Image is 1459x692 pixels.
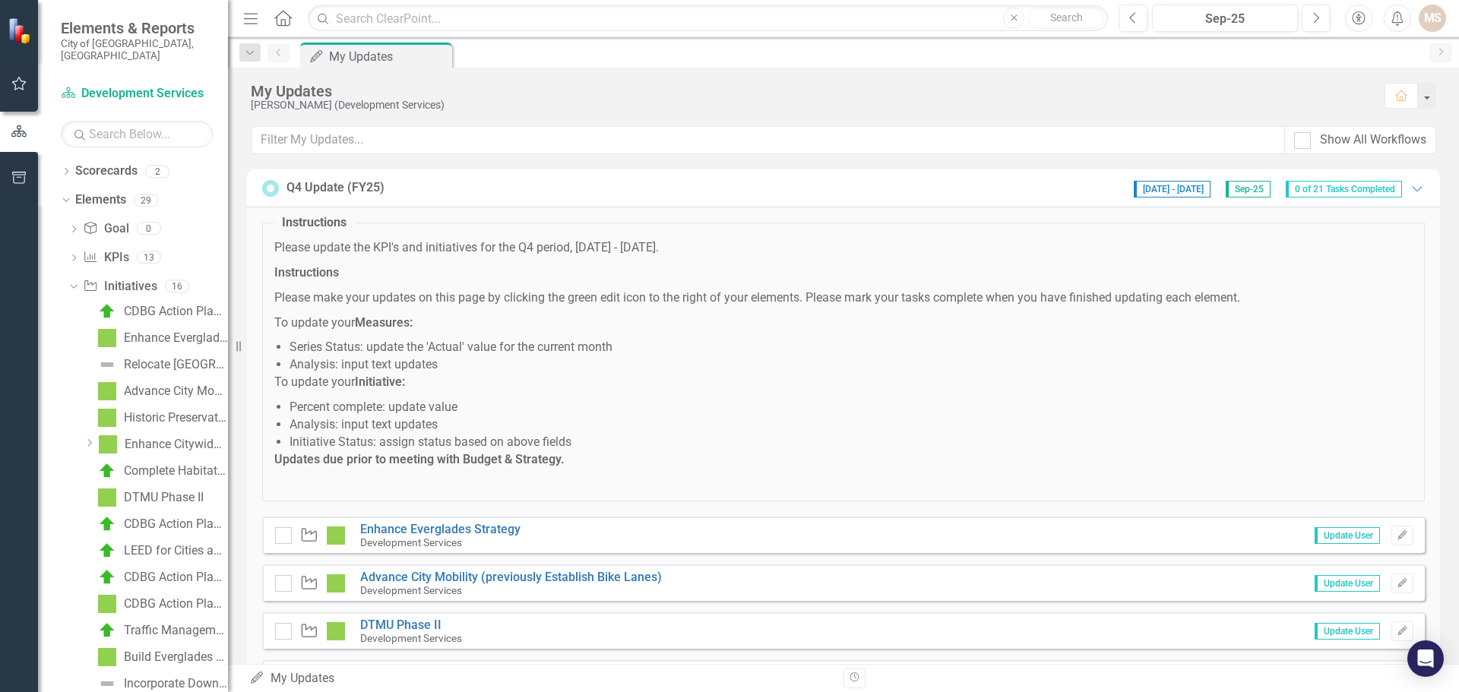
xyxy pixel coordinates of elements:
span: Sep-25 [1226,181,1271,197]
strong: Measures: [355,315,413,330]
img: IP [98,409,116,427]
img: Not Defined [98,355,116,374]
div: Show All Workflows [1320,131,1426,149]
p: Please update the KPI's and initiatives for the Q4 period, [DATE] - [DATE]. [274,239,1413,257]
li: Analysis: input text updates [290,416,1413,434]
img: C [98,568,116,586]
div: CDBG Action Plan (2021/2022) (Ongoing) [124,305,228,318]
span: Elements & Reports [61,19,213,37]
div: 16 [165,280,189,292]
img: C [98,621,116,640]
a: Goal [83,220,128,238]
div: LEED for Cities and Communities [124,544,228,558]
a: CDBG Action Plan (2021/2022) (Ongoing) [94,299,228,324]
div: CDBG Action Plan (2022/2023) [124,517,228,531]
img: IP [99,435,117,453]
a: Elements [75,191,126,209]
img: C [98,302,116,321]
li: Series Status: update the 'Actual' value for the current month [290,339,1413,356]
div: 13 [137,251,161,264]
img: IP [98,488,116,507]
img: IP [327,526,345,545]
legend: Instructions [274,214,354,232]
a: Enhance Citywide Aesthetics [95,432,228,457]
span: Update User [1315,575,1380,592]
img: ClearPoint Strategy [7,17,34,44]
p: Please make your updates on this page by clicking the green edit icon to the right of your elemen... [274,289,1413,307]
span: Search [1050,11,1083,24]
a: Historic Preservation Program [94,406,228,430]
img: IP [98,648,116,666]
a: Advance City Mobility (previously Establish Bike Lanes) [360,570,662,584]
div: 2 [145,165,169,178]
img: IP [98,595,116,613]
a: Enhance Everglades Strategy [94,326,228,350]
input: Filter My Updates... [251,126,1285,154]
a: Scorecards [75,163,138,180]
div: CDBG Action Plan (2023/2024) [124,570,228,584]
strong: Initiative: [355,374,405,389]
small: Development Services [360,536,462,548]
a: Initiatives [83,278,157,295]
small: City of [GEOGRAPHIC_DATA], [GEOGRAPHIC_DATA] [61,37,213,62]
div: [PERSON_NAME] (Development Services) [251,100,1369,111]
small: Development Services [360,584,462,596]
p: To update your [274,314,1413,332]
div: Relocate [GEOGRAPHIC_DATA] [124,358,228,371]
div: CDBG Action Plan (2024/2025) [124,597,228,611]
span: 0 of 21 Tasks Completed [1286,181,1402,197]
a: DTMU Phase II [94,485,204,510]
p: To update your [274,374,1413,391]
div: DTMU Phase II [124,491,204,504]
a: Enhance Everglades Strategy [360,522,521,536]
a: Traffic Management FY25 [94,618,228,643]
a: Advance City Mobility (previously Establish Bike Lanes) [94,379,228,403]
img: IP [327,622,345,640]
a: KPIs [83,249,128,267]
a: CDBG Action Plan (2024/2025) [94,592,228,616]
span: [DATE] - [DATE] [1134,181,1211,197]
span: Update User [1315,527,1380,544]
div: Complete Habitat for Humanity Affordable Housing [124,464,228,478]
a: LEED for Cities and Communities [94,539,228,563]
a: DTMU Phase II [360,618,441,632]
div: Sep-25 [1157,10,1293,28]
img: C [98,515,116,533]
div: My Updates [251,83,1369,100]
button: Sep-25 [1152,5,1298,32]
li: Initiative Status: assign status based on above fields [290,434,1413,451]
img: IP [98,329,116,347]
strong: Instructions [274,265,339,280]
input: Search ClearPoint... [308,5,1108,32]
a: Build Everglades Lookout [94,645,228,669]
a: Development Services [61,85,213,103]
a: CDBG Action Plan (2023/2024) [94,565,228,589]
li: Percent complete: update value [290,399,1413,416]
div: 29 [134,194,158,207]
div: Open Intercom Messenger [1407,640,1444,677]
div: Q4 Update (FY25) [286,179,385,197]
li: Analysis: input text updates [290,356,1413,374]
a: Relocate [GEOGRAPHIC_DATA] [94,352,228,377]
span: Update User [1315,623,1380,640]
input: Search Below... [61,121,213,147]
a: Complete Habitat for Humanity Affordable Housing [94,459,228,483]
div: Traffic Management FY25 [124,624,228,637]
div: Historic Preservation Program [124,411,228,425]
img: IP [98,382,116,400]
small: Development Services [360,632,462,644]
div: 0 [137,223,161,235]
div: Enhance Citywide Aesthetics [125,438,228,451]
div: Enhance Everglades Strategy [124,331,228,345]
img: IP [327,574,345,592]
img: C [98,462,116,480]
div: Build Everglades Lookout [124,650,228,664]
div: Advance City Mobility (previously Establish Bike Lanes) [124,384,228,398]
div: My Updates [329,47,448,66]
a: CDBG Action Plan (2022/2023) [94,512,228,536]
div: Incorporate Downtown Placemaking & Connectivity [124,677,228,690]
div: My Updates [249,670,832,687]
button: MS [1419,5,1446,32]
strong: Updates due prior to meeting with Budget & Strategy. [274,452,565,466]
